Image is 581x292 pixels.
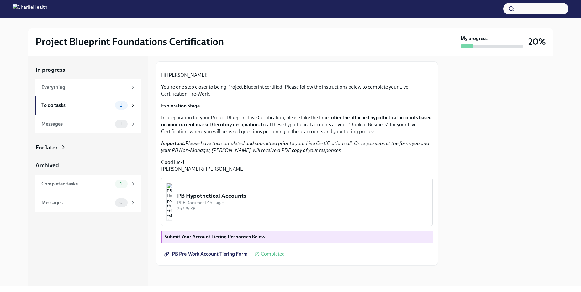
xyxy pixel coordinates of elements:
[161,178,433,226] button: PB Hypothetical AccountsPDF Document•15 pages257.75 KB
[161,114,433,135] p: In preparation for your Project Blueprint Live Certification, please take the time to Treat these...
[35,193,141,212] a: Messages0
[41,121,113,128] div: Messages
[161,103,200,109] strong: Exploration Stage
[177,200,427,206] div: PDF Document • 15 pages
[35,35,224,48] h2: Project Blueprint Foundations Certification
[116,122,126,126] span: 1
[35,161,141,169] a: Archived
[166,183,172,221] img: PB Hypothetical Accounts
[116,181,126,186] span: 1
[261,252,285,257] span: Completed
[41,84,128,91] div: Everything
[35,79,141,96] a: Everything
[161,84,433,97] p: You're one step closer to being Project Blueprint certified! Please follow the instructions below...
[177,192,427,200] div: PB Hypothetical Accounts
[41,180,113,187] div: Completed tasks
[116,200,126,205] span: 0
[165,234,266,240] strong: Submit Your Account Tiering Responses Below
[35,175,141,193] a: Completed tasks1
[35,96,141,115] a: To do tasks1
[161,140,185,146] strong: Important:
[41,102,113,109] div: To do tasks
[35,143,58,152] div: For later
[35,66,141,74] a: In progress
[161,159,433,173] p: Good luck! [PERSON_NAME] & [PERSON_NAME]
[461,35,488,42] strong: My progress
[41,199,113,206] div: Messages
[528,36,546,47] h3: 20%
[166,251,248,257] span: PB Pre-Work Account Tiering Form
[161,248,252,260] a: PB Pre-Work Account Tiering Form
[116,103,126,107] span: 1
[161,72,433,79] p: Hi [PERSON_NAME]!
[161,140,429,153] em: Please have this completed and submitted prior to your Live Certification call. Once you submit t...
[177,206,427,212] div: 257.75 KB
[35,115,141,133] a: Messages1
[35,143,141,152] a: For later
[13,4,47,14] img: CharlieHealth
